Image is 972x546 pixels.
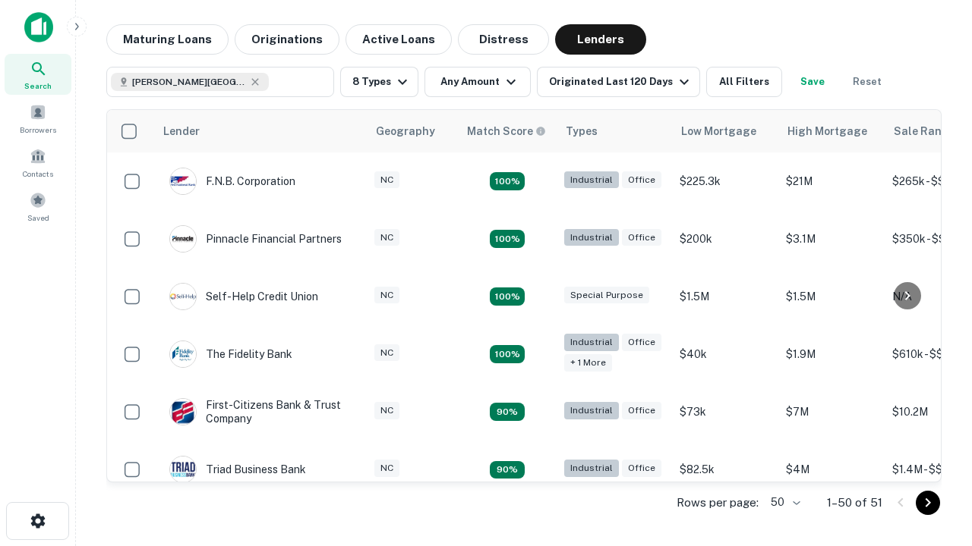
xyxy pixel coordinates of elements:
td: $3.1M [778,210,885,268]
div: Capitalize uses an advanced AI algorithm to match your search with the best lender. The match sco... [467,123,546,140]
div: Industrial [564,229,619,246]
button: Reset [843,67,892,97]
img: picture [170,168,196,194]
button: Active Loans [346,24,452,55]
th: Lender [154,110,367,152]
div: Matching Properties: 7, hasApolloMatch: undefined [490,403,525,421]
button: Save your search to get updates of matches that match your search criteria. [788,67,837,97]
td: $4M [778,441,885,498]
span: [PERSON_NAME][GEOGRAPHIC_DATA], [GEOGRAPHIC_DATA] [132,75,246,89]
span: Search [24,80,52,92]
button: Any Amount [424,67,531,97]
div: NC [374,460,399,477]
td: $82.5k [672,441,778,498]
img: picture [170,226,196,252]
td: $73k [672,383,778,441]
div: Triad Business Bank [169,456,306,483]
div: NC [374,229,399,246]
p: 1–50 of 51 [827,494,882,512]
div: Special Purpose [564,287,649,304]
div: Industrial [564,460,619,477]
div: Office [622,229,661,246]
th: Types [557,110,672,152]
div: Self-help Credit Union [169,283,318,310]
div: NC [374,402,399,419]
div: NC [374,171,399,189]
div: First-citizens Bank & Trust Company [169,398,352,425]
a: Search [5,54,71,95]
a: Saved [5,186,71,227]
div: Matching Properties: 10, hasApolloMatch: undefined [490,230,525,248]
img: picture [170,399,196,425]
button: Distress [458,24,549,55]
div: Matching Properties: 7, hasApolloMatch: undefined [490,461,525,479]
button: Lenders [555,24,646,55]
div: Geography [376,122,435,140]
div: Types [566,122,598,140]
div: Industrial [564,402,619,419]
div: Lender [163,122,200,140]
span: Borrowers [20,124,56,136]
div: Low Mortgage [681,122,756,140]
span: Saved [27,212,49,224]
td: $1.9M [778,325,885,383]
div: Matching Properties: 9, hasApolloMatch: undefined [490,172,525,190]
button: Maturing Loans [106,24,229,55]
div: Industrial [564,171,619,189]
td: $1.5M [672,268,778,325]
div: High Mortgage [787,122,867,140]
td: $1.5M [778,268,885,325]
div: F.n.b. Corporation [169,168,295,195]
iframe: Chat Widget [896,425,972,497]
img: picture [170,341,196,367]
td: $225.3k [672,152,778,210]
div: NC [374,344,399,362]
button: All Filters [706,67,782,97]
img: picture [170,457,196,482]
button: Originations [235,24,339,55]
td: $200k [672,210,778,268]
div: + 1 more [564,354,612,372]
div: Pinnacle Financial Partners [169,225,342,253]
div: NC [374,287,399,304]
th: Low Mortgage [672,110,778,152]
div: Matching Properties: 14, hasApolloMatch: undefined [490,345,525,363]
button: 8 Types [340,67,418,97]
div: Originated Last 120 Days [549,73,693,91]
button: Go to next page [916,491,940,515]
th: Geography [367,110,458,152]
a: Borrowers [5,98,71,139]
th: High Mortgage [778,110,885,152]
td: $40k [672,325,778,383]
div: Office [622,334,661,351]
a: Contacts [5,142,71,183]
img: picture [170,284,196,309]
div: 50 [765,491,803,513]
div: Industrial [564,334,619,351]
div: Office [622,171,661,189]
img: capitalize-icon.png [24,12,53,42]
div: Office [622,402,661,419]
td: $7M [778,383,885,441]
div: Office [622,460,661,477]
div: Matching Properties: 11, hasApolloMatch: undefined [490,287,525,306]
span: Contacts [23,168,53,180]
h6: Match Score [467,123,543,140]
div: The Fidelity Bank [169,340,292,368]
button: Originated Last 120 Days [537,67,700,97]
td: $21M [778,152,885,210]
th: Capitalize uses an advanced AI algorithm to match your search with the best lender. The match sco... [458,110,557,152]
p: Rows per page: [677,494,759,512]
